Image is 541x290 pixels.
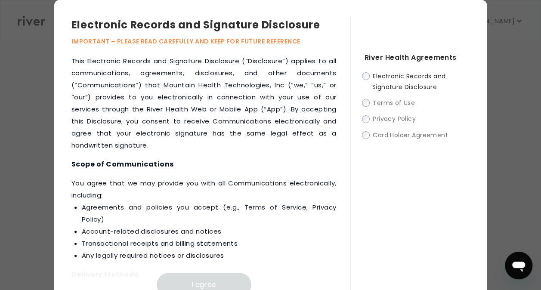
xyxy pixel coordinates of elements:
h4: Scope of Communications [71,158,337,170]
span: Electronic Records and Signature Disclosure [372,72,446,91]
p: IMPORTANT – PLEASE READ CAREFULLY AND KEEP FOR FUTURE REFERENCE [71,36,350,46]
li: Agreements and policies you accept (e.g., Terms of Service, Privacy Policy) [82,201,337,225]
li: Transactional receipts and billing statements [82,238,337,250]
li: Account-related disclosures and notices [82,225,337,238]
span: Terms of Use [373,99,415,107]
h3: Electronic Records and Signature Disclosure [71,17,350,33]
h4: River Health Agreements [365,52,470,64]
iframe: Button to launch messaging window [505,252,532,279]
li: Any legally required notices or disclosures [82,250,337,262]
p: ‍You agree that we may provide you with all Communications electronically, including: [71,177,337,262]
span: Privacy Policy [373,115,416,123]
p: This Electronic Records and Signature Disclosure (“Disclosure”) applies to all communications, ag... [71,55,337,151]
span: Card Holder Agreement [373,131,448,139]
